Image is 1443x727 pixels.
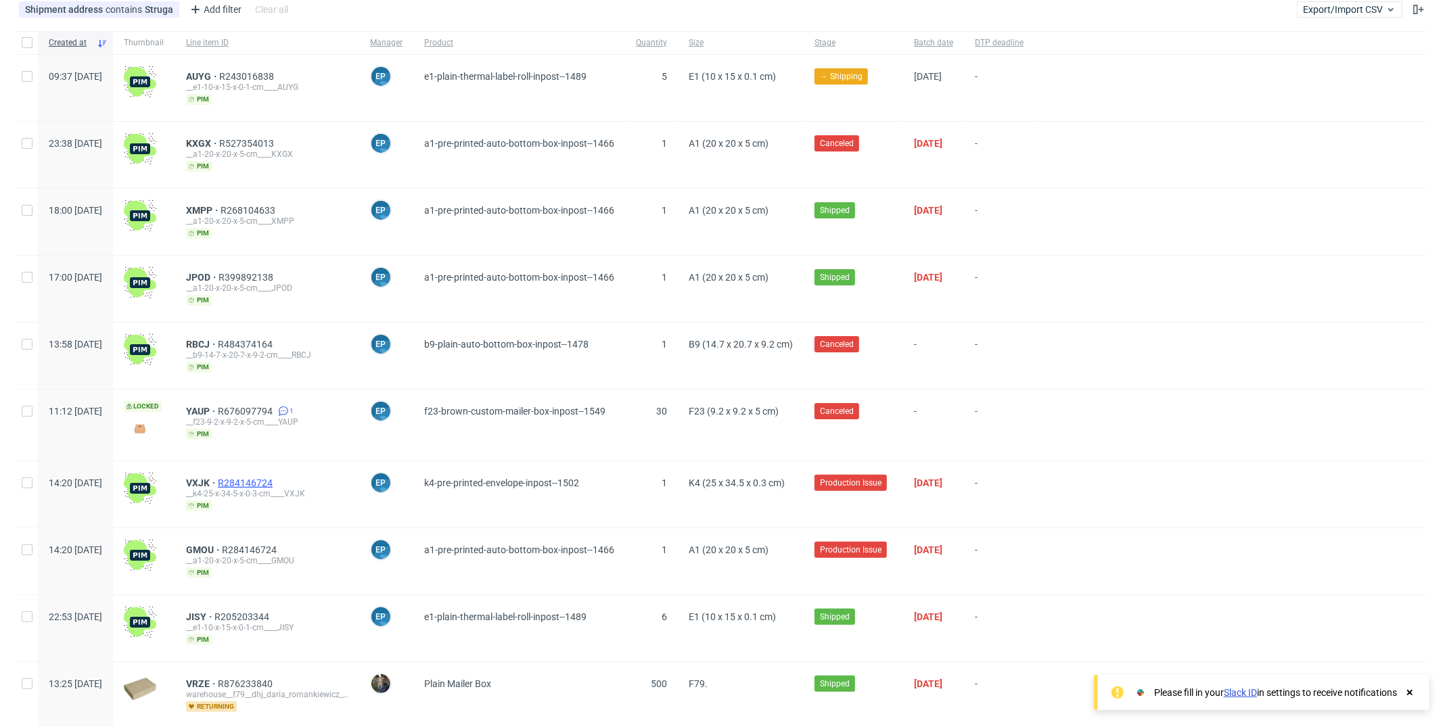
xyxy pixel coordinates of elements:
img: wHgJFi1I6lmhQAAAABJRU5ErkJggg== [124,133,156,165]
span: 1 [662,544,667,555]
span: - [975,544,1024,578]
span: Canceled [820,137,854,149]
span: [DATE] [914,205,942,216]
a: RBCJ [186,339,218,350]
img: wHgJFi1I6lmhQAAAABJRU5ErkJggg== [124,200,156,232]
span: [DATE] [914,611,942,622]
img: wHgJFi1I6lmhQAAAABJRU5ErkJggg== [124,606,156,638]
a: R268104633 [221,205,278,216]
span: R676097794 [218,406,275,417]
div: __a1-20-x-20-x-5-cm____GMOU [186,555,348,566]
figcaption: EP [371,67,390,86]
img: Slack [1134,686,1147,699]
div: __k4-25-x-34-5-x-0-3-cm____VXJK [186,488,348,499]
span: 13:25 [DATE] [49,678,102,689]
span: E1 (10 x 15 x 0.1 cm) [689,71,776,82]
figcaption: EP [371,201,390,220]
span: F23 (9.2 x 9.2 x 5 cm) [689,406,779,417]
a: R484374164 [218,339,275,350]
span: pim [186,567,212,578]
div: __a1-20-x-20-x-5-cm____XMPP [186,216,348,227]
a: R284146724 [218,477,275,488]
img: Maciej Sobola [371,674,390,693]
span: 22:53 [DATE] [49,611,102,622]
span: [DATE] [914,272,942,283]
a: R205203344 [214,611,272,622]
span: 1 [662,138,667,149]
span: contains [106,4,145,15]
span: [DATE] [914,138,942,149]
span: → Shipping [820,70,863,83]
span: 09:37 [DATE] [49,71,102,82]
span: 1 [662,477,667,488]
span: - [975,339,1024,373]
a: R876233840 [218,678,275,689]
span: A1 (20 x 20 x 5 cm) [689,205,769,216]
a: VRZE [186,678,218,689]
figcaption: EP [371,134,390,153]
span: - [975,611,1024,645]
figcaption: EP [371,473,390,492]
span: 1 [662,339,667,350]
span: f23-brown-custom-mailer-box-inpost--1549 [424,406,605,417]
div: __a1-20-x-20-x-5-cm____JPOD [186,283,348,294]
a: R243016838 [219,71,277,82]
span: Shipped [820,678,850,690]
span: - [914,406,953,444]
span: k4-pre-printed-envelope-inpost--1502 [424,477,579,488]
a: VXJK [186,477,218,488]
span: Locked [124,401,162,412]
span: Created at [49,37,91,49]
span: 6 [662,611,667,622]
span: - [975,71,1024,105]
span: 30 [656,406,667,417]
span: 11:12 [DATE] [49,406,102,417]
span: Quantity [636,37,667,49]
figcaption: EP [371,607,390,626]
span: e1-plain-thermal-label-roll-inpost--1489 [424,611,587,622]
span: pim [186,634,212,645]
span: Size [689,37,793,49]
span: 14:20 [DATE] [49,477,102,488]
a: AUYG [186,71,219,82]
span: Manager [370,37,403,49]
figcaption: EP [371,402,390,421]
a: JPOD [186,272,219,283]
div: Struga [145,4,173,15]
figcaption: EP [371,268,390,287]
span: pim [186,500,212,511]
a: R399892138 [219,272,276,283]
span: B9 (14.7 x 20.7 x 9.2 cm) [689,339,793,350]
span: - [914,339,953,373]
img: wHgJFi1I6lmhQAAAABJRU5ErkJggg== [124,66,156,98]
img: plain-eco.9b3ba858dad33fd82c36.png [124,678,156,701]
figcaption: EP [371,335,390,354]
span: - [975,272,1024,306]
span: 5 [662,71,667,82]
a: GMOU [186,544,222,555]
a: JISY [186,611,214,622]
span: returning [186,701,237,712]
a: KXGX [186,138,219,149]
span: Production Issue [820,544,881,556]
a: R527354013 [219,138,277,149]
span: 17:00 [DATE] [49,272,102,283]
a: R284146724 [222,544,279,555]
span: pim [186,161,212,172]
figcaption: EP [371,540,390,559]
img: wHgJFi1I6lmhQAAAABJRU5ErkJggg== [124,472,156,505]
span: Production Issue [820,477,881,489]
a: YAUP [186,406,218,417]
